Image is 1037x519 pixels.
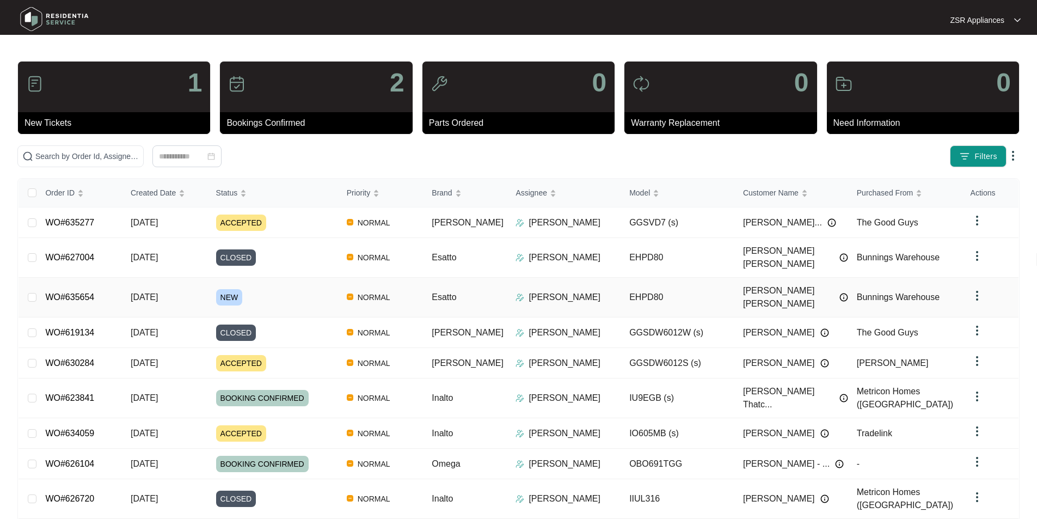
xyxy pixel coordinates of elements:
[347,254,353,260] img: Vercel Logo
[621,418,734,449] td: IO605MB (s)
[131,393,158,402] span: [DATE]
[24,117,210,130] p: New Tickets
[743,357,815,370] span: [PERSON_NAME]
[857,187,913,199] span: Purchased From
[131,218,158,227] span: [DATE]
[633,75,650,93] img: icon
[353,427,395,440] span: NORMAL
[347,219,353,225] img: Vercel Logo
[629,187,650,199] span: Model
[621,179,734,207] th: Model
[631,117,817,130] p: Warranty Replacement
[959,151,970,162] img: filter icon
[432,429,453,438] span: Inalto
[228,75,246,93] img: icon
[621,449,734,479] td: OBO691TGG
[971,455,984,468] img: dropdown arrow
[621,238,734,278] td: EHPD80
[971,491,984,504] img: dropdown arrow
[743,492,815,505] span: [PERSON_NAME]
[971,425,984,438] img: dropdown arrow
[45,253,94,262] a: WO#627004
[974,151,997,162] span: Filters
[216,249,256,266] span: CLOSED
[621,378,734,418] td: IU9EGB (s)
[971,249,984,262] img: dropdown arrow
[1014,17,1021,23] img: dropdown arrow
[529,326,600,339] p: [PERSON_NAME]
[1007,149,1020,162] img: dropdown arrow
[857,292,940,302] span: Bunnings Warehouse
[432,292,456,302] span: Esatto
[22,151,33,162] img: search-icon
[347,187,371,199] span: Priority
[857,387,953,409] span: Metricon Homes ([GEOGRAPHIC_DATA])
[621,479,734,519] td: IIUL316
[743,385,834,411] span: [PERSON_NAME] Thatc...
[516,187,547,199] span: Assignee
[529,457,600,471] p: [PERSON_NAME]
[226,117,412,130] p: Bookings Confirmed
[347,495,353,502] img: Vercel Logo
[516,359,524,368] img: Assigner Icon
[529,357,600,370] p: [PERSON_NAME]
[432,459,460,468] span: Omega
[35,150,139,162] input: Search by Order Id, Assignee Name, Customer Name, Brand and Model
[207,179,338,207] th: Status
[516,218,524,227] img: Assigner Icon
[839,293,848,302] img: Info icon
[432,218,504,227] span: [PERSON_NAME]
[996,70,1011,96] p: 0
[338,179,424,207] th: Priority
[347,430,353,436] img: Vercel Logo
[131,187,176,199] span: Created Date
[131,459,158,468] span: [DATE]
[848,179,962,207] th: Purchased From
[131,292,158,302] span: [DATE]
[971,214,984,227] img: dropdown arrow
[857,328,918,337] span: The Good Guys
[431,75,448,93] img: icon
[16,3,93,35] img: residentia service logo
[820,494,829,503] img: Info icon
[857,253,940,262] span: Bunnings Warehouse
[743,284,834,310] span: [PERSON_NAME] [PERSON_NAME]
[45,218,94,227] a: WO#635277
[131,429,158,438] span: [DATE]
[353,291,395,304] span: NORMAL
[353,357,395,370] span: NORMAL
[26,75,44,93] img: icon
[429,117,615,130] p: Parts Ordered
[432,253,456,262] span: Esatto
[833,117,1019,130] p: Need Information
[216,289,243,306] span: NEW
[743,187,799,199] span: Customer Name
[353,492,395,505] span: NORMAL
[45,429,94,438] a: WO#634059
[353,457,395,471] span: NORMAL
[971,355,984,368] img: dropdown arrow
[516,253,524,262] img: Assigner Icon
[857,487,953,510] span: Metricon Homes ([GEOGRAPHIC_DATA])
[839,394,848,402] img: Info icon
[432,187,452,199] span: Brand
[347,394,353,401] img: Vercel Logo
[216,355,266,371] span: ACCEPTED
[820,328,829,337] img: Info icon
[743,427,815,440] span: [PERSON_NAME]
[592,70,606,96] p: 0
[835,75,852,93] img: icon
[857,218,918,227] span: The Good Guys
[216,325,256,341] span: CLOSED
[962,179,1018,207] th: Actions
[432,393,453,402] span: Inalto
[432,358,504,368] span: [PERSON_NAME]
[507,179,621,207] th: Assignee
[820,429,829,438] img: Info icon
[347,294,353,300] img: Vercel Logo
[743,457,830,471] span: [PERSON_NAME] - ...
[347,329,353,335] img: Vercel Logo
[347,359,353,366] img: Vercel Logo
[131,328,158,337] span: [DATE]
[216,187,238,199] span: Status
